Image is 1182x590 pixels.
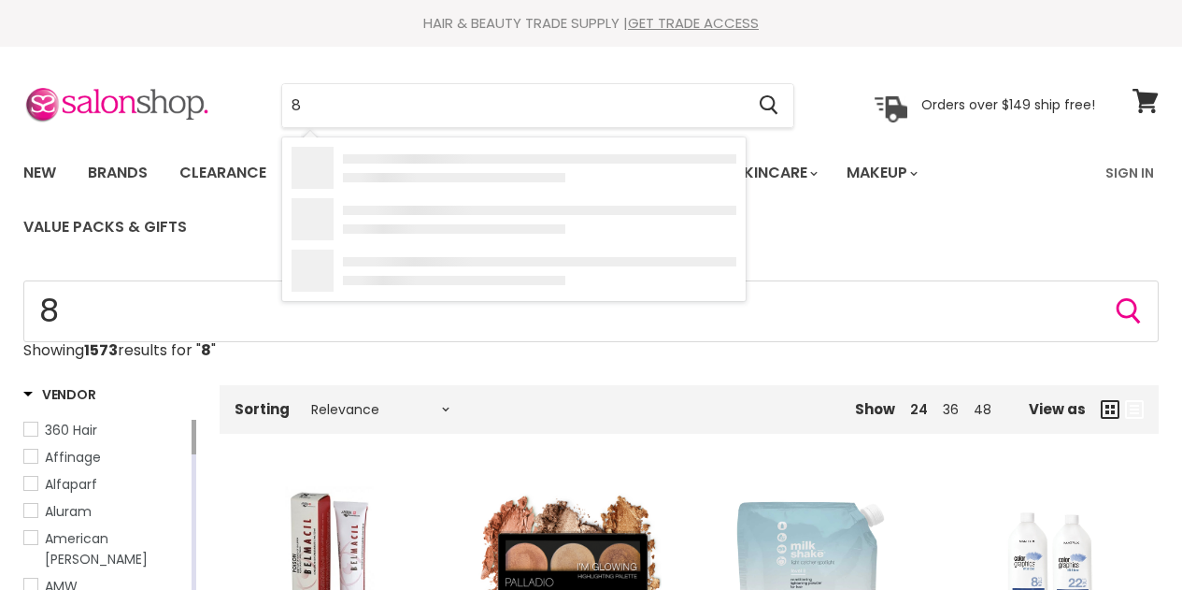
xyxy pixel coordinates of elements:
a: Sign In [1094,153,1165,193]
label: Sorting [235,401,290,417]
form: Product [281,83,794,128]
span: View as [1029,401,1086,417]
span: Show [855,399,895,419]
p: Showing results for " " [23,342,1159,359]
span: 360 Hair [45,421,97,439]
a: 48 [974,400,991,419]
a: New [9,153,70,193]
span: Aluram [45,502,92,521]
a: 24 [910,400,928,419]
strong: 1573 [84,339,118,361]
p: Orders over $149 ship free! [921,96,1095,113]
a: Aluram [23,501,188,522]
button: Search [744,84,793,127]
span: Alfaparf [45,475,97,494]
a: 360 Hair [23,420,188,440]
a: Brands [74,153,162,193]
a: Makeup [833,153,929,193]
a: 36 [943,400,959,419]
span: American [PERSON_NAME] [45,529,148,568]
a: Alfaparf [23,474,188,495]
a: GET TRADE ACCESS [628,13,759,33]
input: Search [23,281,1159,342]
a: Clearance [165,153,280,193]
a: American Barber [23,528,188,569]
input: Search [282,84,744,127]
ul: Main menu [9,146,1094,254]
form: Product [23,281,1159,342]
h3: Vendor [23,385,95,404]
button: Search [1114,296,1144,326]
span: Affinage [45,448,101,467]
a: Value Packs & Gifts [9,208,201,247]
strong: 8 [201,339,211,361]
a: Skincare [720,153,829,193]
a: Affinage [23,447,188,468]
